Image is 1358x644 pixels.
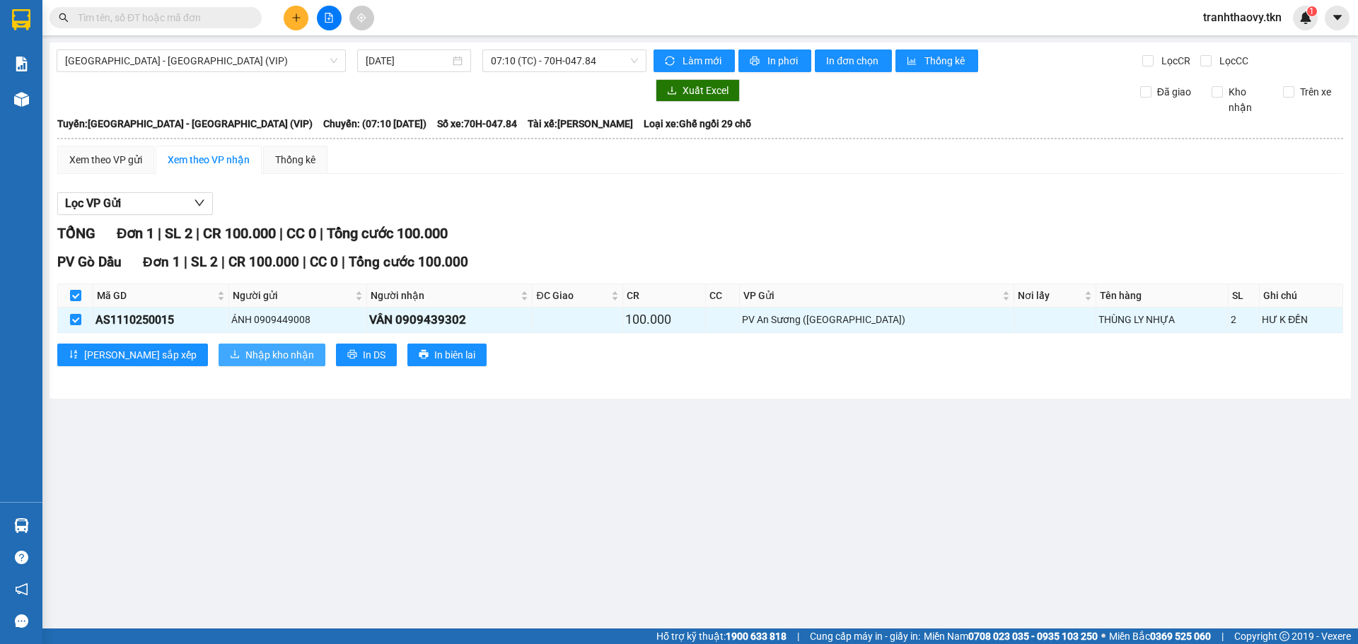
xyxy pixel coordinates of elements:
strong: 0708 023 035 - 0935 103 250 [968,631,1098,642]
span: In DS [363,347,385,363]
span: Số xe: 70H-047.84 [437,116,517,131]
th: SL [1229,284,1260,308]
button: Lọc VP Gửi [57,192,213,215]
span: Đã giao [1151,84,1197,100]
span: Kho nhận [1223,84,1272,115]
span: Tài xế: [PERSON_NAME] [528,116,633,131]
span: Người gửi [233,288,352,303]
span: Đơn 1 [143,254,180,270]
span: search [59,13,69,23]
div: AS1110250015 [95,311,226,329]
span: PV Gò Dầu [57,254,122,270]
span: question-circle [15,551,28,564]
span: Lọc CC [1214,53,1250,69]
span: notification [15,582,28,596]
span: message [15,614,28,628]
span: CC 0 [310,254,338,270]
span: Mã GD [97,288,214,303]
span: Nơi lấy [1018,288,1081,303]
span: CR 100.000 [228,254,299,270]
img: warehouse-icon [14,518,29,533]
input: 12/10/2025 [366,53,450,69]
th: CR [623,284,706,308]
span: printer [419,349,429,361]
span: 1 [1309,6,1314,16]
span: Chuyến: (07:10 [DATE]) [323,116,426,131]
div: HƯ K ĐỀN [1262,312,1340,327]
span: | [303,254,306,270]
span: download [230,349,240,361]
span: Người nhận [371,288,518,303]
span: aim [356,13,366,23]
span: | [320,225,323,242]
span: caret-down [1331,11,1344,24]
button: aim [349,6,374,30]
img: icon-new-feature [1299,11,1312,24]
div: 100.000 [625,310,703,329]
span: SL 2 [165,225,192,242]
span: Trên xe [1294,84,1337,100]
span: | [221,254,225,270]
th: CC [706,284,739,308]
button: In đơn chọn [815,49,892,72]
img: logo-vxr [12,9,30,30]
span: | [279,225,283,242]
span: In biên lai [434,347,475,363]
span: Tổng cước 100.000 [349,254,468,270]
button: bar-chartThống kê [895,49,978,72]
td: PV An Sương (Hàng Hóa) [740,308,1014,332]
span: | [342,254,345,270]
div: Xem theo VP gửi [69,152,142,168]
span: | [158,225,161,242]
span: Cung cấp máy in - giấy in: [810,628,920,644]
span: TỔNG [57,225,95,242]
span: Nhập kho nhận [245,347,314,363]
span: | [1221,628,1224,644]
button: syncLàm mới [654,49,735,72]
span: In phơi [767,53,800,69]
button: caret-down [1325,6,1350,30]
div: Xem theo VP nhận [168,152,250,168]
span: | [196,225,199,242]
span: Xuất Excel [683,83,729,98]
button: printerIn phơi [738,49,811,72]
span: Làm mới [683,53,724,69]
span: Lọc CR [1156,53,1192,69]
span: file-add [324,13,334,23]
span: Thống kê [924,53,967,69]
div: ÁNH 0909449008 [231,312,364,327]
th: Tên hàng [1096,284,1229,308]
span: tranhthaovy.tkn [1192,8,1293,26]
span: 07:10 (TC) - 70H-047.84 [491,50,638,71]
td: AS1110250015 [93,308,229,332]
span: ⚪️ [1101,633,1105,639]
span: CR 100.000 [203,225,276,242]
strong: 1900 633 818 [726,631,787,642]
button: sort-ascending[PERSON_NAME] sắp xếp [57,344,208,366]
span: | [184,254,187,270]
span: CC 0 [286,225,316,242]
img: warehouse-icon [14,92,29,107]
span: bar-chart [907,56,919,67]
span: down [194,197,205,209]
span: | [797,628,799,644]
div: 2 [1231,312,1257,327]
button: downloadXuất Excel [656,79,740,102]
b: Tuyến: [GEOGRAPHIC_DATA] - [GEOGRAPHIC_DATA] (VIP) [57,118,313,129]
div: VÂN 0909439302 [369,310,530,329]
span: SL 2 [191,254,218,270]
span: Loại xe: Ghế ngồi 29 chỗ [644,116,751,131]
span: sync [665,56,677,67]
div: Thống kê [275,152,315,168]
img: solution-icon [14,57,29,71]
span: VP Gửi [743,288,999,303]
span: Miền Nam [924,628,1098,644]
span: Đơn 1 [117,225,154,242]
span: copyright [1279,631,1289,641]
div: THÙNG LY NHỰA [1098,312,1226,327]
button: plus [284,6,308,30]
span: printer [750,56,762,67]
span: Sài Gòn - Tây Ninh (VIP) [65,50,337,71]
strong: 0369 525 060 [1150,631,1211,642]
span: [PERSON_NAME] sắp xếp [84,347,197,363]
